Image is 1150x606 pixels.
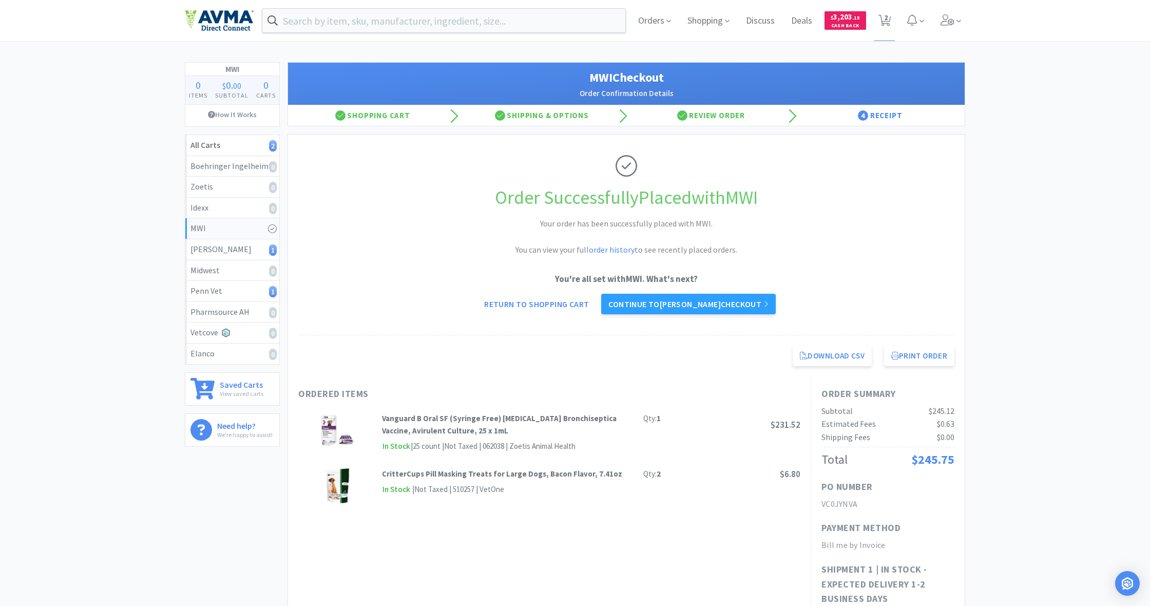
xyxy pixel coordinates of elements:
[1115,571,1140,596] div: Open Intercom Messenger
[185,177,279,198] a: Zoetis0
[288,105,457,126] div: Shopping Cart
[190,201,274,215] div: Idexx
[787,16,816,26] a: Deals
[771,419,800,430] span: $231.52
[185,10,254,31] img: e4e33dab9f054f5782a47901c742baa9_102.png
[190,160,274,173] div: Boehringer Ingelheim
[190,140,220,150] strong: All Carts
[325,468,350,504] img: 5b9baeef08364e83952bbe7ce7f8ec0f_302786.png
[643,412,661,425] div: Qty:
[382,440,411,453] span: In Stock
[269,266,277,277] i: 0
[185,90,212,100] h4: Items
[185,198,279,219] a: Idexx0
[252,90,279,100] h4: Carts
[440,440,576,452] div: | Not Taxed | 062038 | Zoetis Animal Health
[185,260,279,281] a: Midwest0
[821,480,873,495] h1: PO Number
[411,483,504,496] div: | Not Taxed | 510257 | VetOne
[222,81,226,91] span: $
[185,323,279,344] a: Vetcove0
[269,182,277,193] i: 0
[233,81,241,91] span: 00
[821,405,853,418] div: Subtotal
[825,7,866,34] a: $3,203.15Cash Back
[185,63,279,76] h1: MWI
[185,302,279,323] a: Pharmsource AH0
[821,450,848,469] div: Total
[298,87,954,100] h2: Order Confirmation Details
[796,105,965,126] div: Receipt
[185,156,279,177] a: Boehringer Ingelheim0
[269,307,277,318] i: 0
[217,430,273,440] p: We're happy to assist!
[937,432,954,442] span: $0.00
[858,110,868,121] span: 4
[411,441,440,451] span: | 25 count
[657,413,661,423] strong: 1
[190,180,274,194] div: Zoetis
[212,80,253,90] div: .
[185,281,279,302] a: Penn Vet1
[472,217,780,257] h2: Your order has been successfully placed with MWI. You can view your full to see recently placed o...
[269,328,277,339] i: 0
[742,16,779,26] a: Discuss
[831,14,833,21] span: $
[382,469,622,479] strong: CritterCups Pill Masking Treats for Large Dogs, Bacon Flavor, 7.41oz
[643,468,661,480] div: Qty:
[262,9,625,32] input: Search by item, sku, manufacturer, ingredient, size...
[298,183,954,213] h1: Order Successfully Placed with MWI
[212,90,253,100] h4: Subtotal
[196,79,201,91] span: 0
[185,344,279,364] a: Elanco0
[929,406,954,416] span: $245.12
[190,306,274,319] div: Pharmsource AH
[217,419,273,430] h6: Need help?
[220,378,263,389] h6: Saved Carts
[821,539,954,552] h2: Bill me by Invoice
[821,431,870,444] div: Shipping Fees
[831,12,860,22] span: 3,203
[185,372,280,406] a: Saved CartsView saved carts
[477,294,596,314] a: Return to Shopping Cart
[601,294,775,314] a: Continue to[PERSON_NAME]checkout
[589,244,635,255] a: order history
[821,387,954,402] h1: Order Summary
[269,244,277,256] i: 1
[780,468,800,480] span: $6.80
[626,105,796,126] div: Review Order
[821,418,876,431] div: Estimated Fees
[269,203,277,214] i: 0
[821,498,954,511] h2: VC0JYNVA
[831,23,860,30] span: Cash Back
[657,469,661,479] strong: 2
[457,105,627,126] div: Shipping & Options
[298,387,606,402] h1: Ordered Items
[269,161,277,173] i: 0
[298,68,954,87] h1: MWI Checkout
[190,347,274,361] div: Elanco
[190,326,274,339] div: Vetcove
[269,140,277,151] i: 2
[937,419,954,429] span: $0.63
[911,451,954,467] span: $245.75
[185,239,279,260] a: [PERSON_NAME]1
[190,243,274,256] div: [PERSON_NAME]
[319,412,355,448] img: 0e65a45ffe1e425face62000465054f5_174366.png
[382,483,411,496] span: In Stock
[190,264,274,277] div: Midwest
[263,79,269,91] span: 0
[185,105,279,124] a: How It Works
[382,413,617,435] strong: Vanguard B Oral SF (Syringe Free) [MEDICAL_DATA] Bronchiseptica Vaccine, Avirulent Culture, 25 x 1mL
[226,79,231,91] span: 0
[884,346,954,366] button: Print Order
[793,346,872,366] a: Download CSV
[269,349,277,360] i: 0
[185,135,279,156] a: All Carts2
[269,286,277,297] i: 1
[298,272,954,286] p: You're all set with MWI . What's next?
[190,222,274,235] div: MWI
[874,17,895,27] a: 2
[190,285,274,298] div: Penn Vet
[185,218,279,239] a: MWI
